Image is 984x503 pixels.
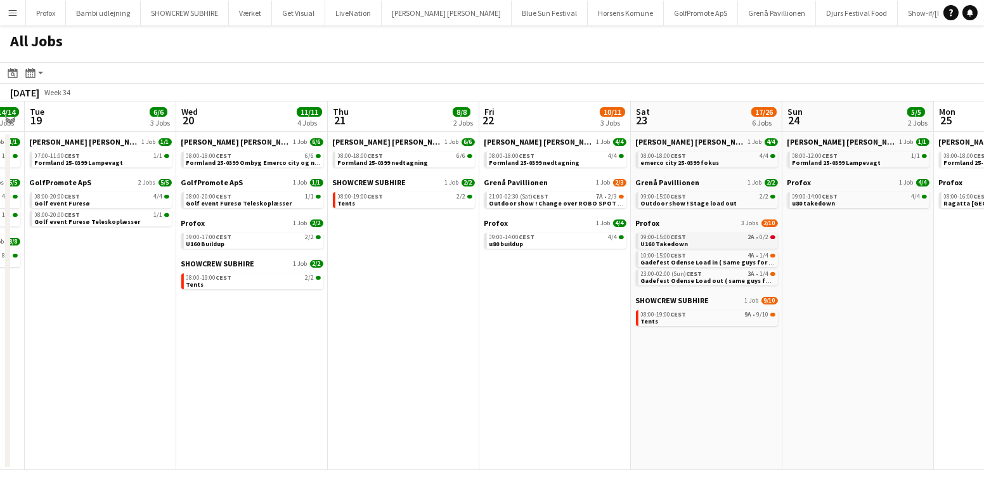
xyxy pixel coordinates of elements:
[35,199,91,207] span: Golf event Furesø
[916,138,929,146] span: 1/1
[453,107,470,117] span: 8/8
[671,233,687,241] span: CEST
[484,137,626,147] a: [PERSON_NAME] [PERSON_NAME]1 Job4/4
[159,138,172,146] span: 1/1
[939,106,955,117] span: Mon
[179,113,198,127] span: 20
[13,154,18,158] span: 1/1
[760,234,769,240] span: 0/2
[641,251,775,266] a: 10:00-15:00CEST4A•1/4Gadefest Odense Load in ( Same guys for all 4 dates )
[35,192,169,207] a: 08:00-20:00CEST4/4Golf event Furesø
[900,138,914,146] span: 1 Job
[35,159,124,167] span: Formland 25-0399 Lampevagt
[760,271,769,277] span: 1/4
[748,179,762,186] span: 1 Job
[28,113,44,127] span: 19
[229,1,272,25] button: Værket
[770,154,775,158] span: 4/4
[445,179,459,186] span: 1 Job
[35,218,141,226] span: Golf event Furesø Teleskoplæsser
[597,219,611,227] span: 1 Job
[816,1,898,25] button: Djurs Festival Food
[316,276,321,280] span: 2/2
[181,259,255,268] span: SHOWCREW SUBHIRE
[186,273,321,288] a: 08:00-19:00CEST2/2Tents
[641,152,775,166] a: 08:00-18:00CEST4/4emerco city 25-0399 fokus
[467,195,472,199] span: 2/2
[641,271,775,277] div: •
[216,192,232,200] span: CEST
[154,212,163,218] span: 1/1
[333,137,475,147] a: [PERSON_NAME] [PERSON_NAME]1 Job6/6
[619,235,624,239] span: 4/4
[489,152,624,166] a: 08:00-18:00CEST4/4Formland 25-0399 nedtagning
[484,218,626,228] a: Profox1 Job4/4
[462,179,475,186] span: 2/2
[338,152,472,166] a: 08:00-18:00CEST6/6Formland 25-0399 nedtagning
[181,178,323,187] a: GolfPromote ApS1 Job1/1
[331,113,349,127] span: 21
[519,233,535,241] span: CEST
[636,296,778,329] div: SHOWCREW SUBHIRE1 Job9/1008:00-19:00CEST9A•9/10Tents
[752,118,776,127] div: 6 Jobs
[671,251,687,259] span: CEST
[333,178,406,187] span: SHOWCREW SUBHIRE
[35,212,81,218] span: 08:00-20:00
[30,178,172,187] a: GolfPromote ApS2 Jobs5/5
[294,138,307,146] span: 1 Job
[297,107,322,117] span: 11/11
[35,152,169,166] a: 07:00-11:00CEST1/1Formland 25-0399 Lampevagt
[636,178,700,187] span: Grenå Pavillionen
[186,233,321,247] a: 09:00-17:00CEST2/2U160 Buildup
[912,193,921,200] span: 4/4
[908,118,928,127] div: 2 Jobs
[13,195,18,199] span: 4/4
[787,106,803,117] span: Sun
[484,218,508,228] span: Profox
[294,219,307,227] span: 1 Job
[30,137,172,178] div: [PERSON_NAME] [PERSON_NAME]1 Job1/107:00-11:00CEST1/1Formland 25-0399 Lampevagt
[164,154,169,158] span: 1/1
[922,195,927,199] span: 4/4
[489,193,549,200] span: 21:00-02:30 (Sat)
[65,152,81,160] span: CEST
[636,218,778,296] div: Profox3 Jobs2/1009:00-15:00CEST2A•0/2U160 Takedown10:00-15:00CEST4A•1/4Gadefest Odense Load in ( ...
[760,153,769,159] span: 4/4
[641,271,702,277] span: 23:00-02:00 (Sun)
[338,192,472,207] a: 08:00-19:00CEST2/2Tents
[65,192,81,200] span: CEST
[368,192,384,200] span: CEST
[519,152,535,160] span: CEST
[139,179,156,186] span: 2 Jobs
[484,137,594,147] span: Danny Black Luna
[181,137,291,147] span: Danny Black Luna
[512,1,588,25] button: Blue Sun Festival
[66,1,141,25] button: Bambi udlejning
[748,252,755,259] span: 4A
[3,252,11,259] span: 8/8
[636,296,778,305] a: SHOWCREW SUBHIRE1 Job9/10
[453,118,473,127] div: 2 Jobs
[186,152,321,166] a: 08:00-18:00CEST6/6Formland 25-0399 Ombyg Emerco city og nedtagning
[822,192,838,200] span: CEST
[13,254,18,258] span: 8/8
[30,106,44,117] span: Tue
[216,233,232,241] span: CEST
[489,233,624,247] a: 09:00-14:00CEST4/4u80 buildup
[467,154,472,158] span: 6/6
[745,297,759,304] span: 1 Job
[186,192,321,207] a: 08:00-20:00CEST1/1Golf event Furesø Teleskoplæsser
[533,192,549,200] span: CEST
[142,138,156,146] span: 1 Job
[634,113,650,127] span: 23
[333,137,443,147] span: Danny Black Luna
[181,218,323,259] div: Profox1 Job2/209:00-17:00CEST2/2U160 Buildup
[641,310,775,325] a: 08:00-19:00CEST9A•9/10Tents
[907,107,925,117] span: 5/5
[787,178,929,211] div: Profox1 Job4/409:00-14:00CEST4/4u80 takedown
[181,218,205,228] span: Profox
[641,234,775,240] div: •
[641,233,775,247] a: 09:00-15:00CEST2A•0/2U160 Takedown
[216,273,232,282] span: CEST
[154,193,163,200] span: 4/4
